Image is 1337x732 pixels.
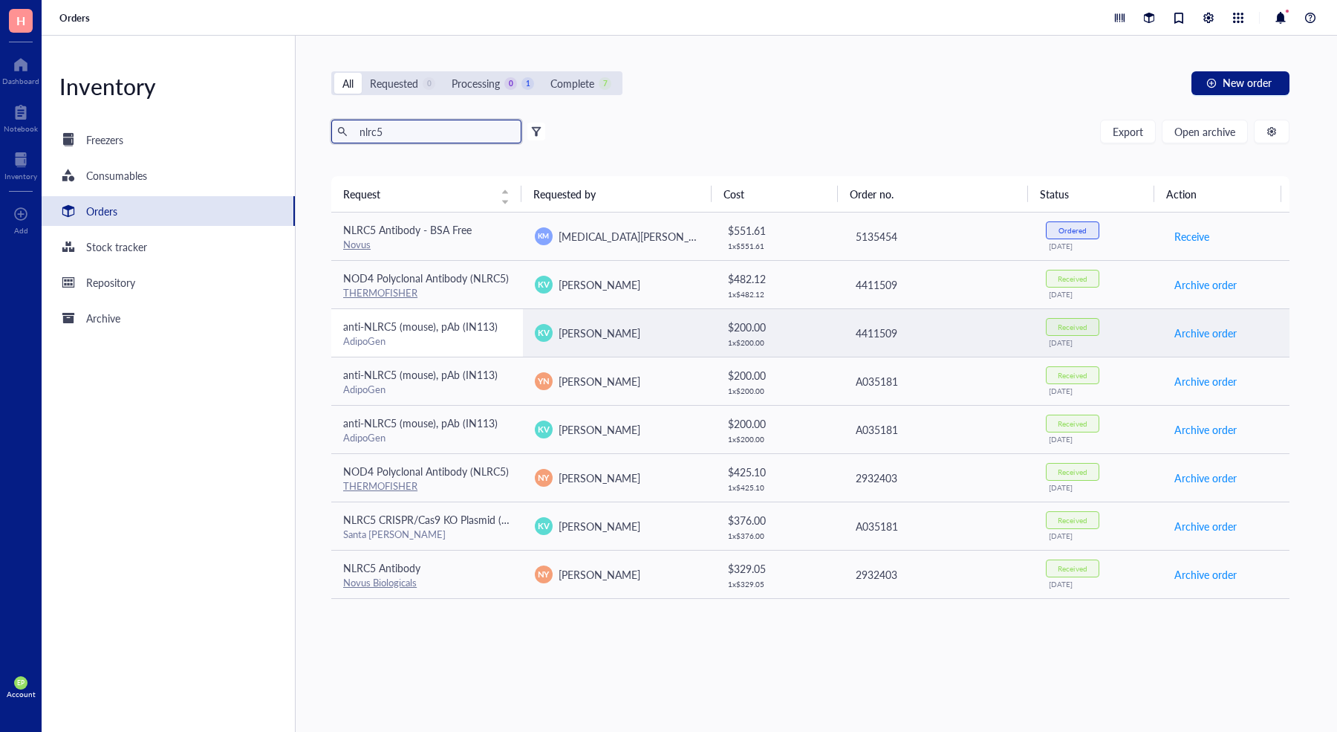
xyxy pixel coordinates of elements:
div: $ 482.12 [728,271,830,287]
div: 1 [521,77,534,90]
div: Inventory [4,172,37,181]
button: Archive order [1174,321,1237,345]
div: [DATE] [1049,435,1150,444]
div: 4411509 [856,276,1022,293]
span: Archive order [1174,470,1237,486]
span: YN [538,375,550,387]
div: Stock tracker [86,239,147,255]
div: [DATE] [1049,338,1150,347]
span: anti-NLRC5 (mouse), pAb (IN113) [343,415,498,430]
div: [DATE] [1049,531,1150,540]
th: Action [1154,176,1281,212]
div: $ 200.00 [728,367,830,383]
span: Archive order [1174,325,1237,341]
input: Find orders in table [354,120,515,143]
span: [PERSON_NAME] [559,277,640,292]
span: KV [538,278,549,291]
div: Ordered [1058,226,1087,235]
span: KV [538,519,549,532]
div: 1 x $ 329.05 [728,580,830,589]
th: Cost [712,176,839,212]
td: 4411509 [842,260,1034,308]
div: 4411509 [856,325,1022,341]
span: NOD4 Polyclonal Antibody (NLRC5) [343,271,509,285]
div: $ 376.00 [728,512,830,528]
a: THERMOFISHER [343,479,417,493]
button: Receive [1174,224,1210,248]
div: Received [1058,564,1087,573]
button: Export [1100,120,1156,143]
div: $ 200.00 [728,415,830,432]
button: Archive order [1174,563,1237,586]
span: KV [538,423,549,435]
a: Consumables [42,161,295,190]
div: 2932403 [856,470,1022,486]
div: Repository [86,274,135,291]
span: Open archive [1174,126,1235,137]
span: NLRC5 CRISPR/Cas9 KO Plasmid (mouse) [343,512,535,527]
div: Processing [452,75,500,91]
span: Request [343,186,492,202]
span: anti-NLRC5 (mouse), pAb (IN113) [343,319,498,334]
a: Repository [42,268,295,297]
div: [DATE] [1049,242,1150,250]
div: Add [14,226,28,235]
td: A035181 [842,502,1034,550]
a: Archive [42,303,295,333]
a: Novus [343,237,371,251]
div: Received [1058,419,1087,428]
div: A035181 [856,373,1022,389]
div: $ 329.05 [728,560,830,577]
button: Archive order [1174,466,1237,490]
button: Archive order [1174,273,1237,297]
div: Received [1058,323,1087,331]
span: EP [17,679,25,687]
div: 0 [423,77,435,90]
div: Received [1058,274,1087,283]
div: [DATE] [1049,483,1150,492]
th: Requested by [521,176,712,212]
a: Notebook [4,100,38,133]
span: Archive order [1174,566,1237,583]
button: Open archive [1162,120,1248,143]
div: 0 [504,77,517,90]
span: KV [538,326,549,339]
div: 1 x $ 551.61 [728,242,830,250]
div: 1 x $ 200.00 [728,435,830,444]
a: Orders [59,11,93,25]
div: Complete [550,75,594,91]
span: [PERSON_NAME] [559,567,640,582]
div: 1 x $ 200.00 [728,386,830,395]
div: $ 551.61 [728,222,830,239]
div: Freezers [86,132,123,148]
span: H [16,11,25,30]
div: Inventory [42,71,295,101]
span: [PERSON_NAME] [559,374,640,389]
div: Account [7,690,36,699]
span: [PERSON_NAME] [559,519,640,534]
a: Freezers [42,125,295,155]
div: Received [1058,516,1087,525]
td: 2932403 [842,550,1034,598]
td: A035181 [842,405,1034,453]
div: Consumables [86,167,147,184]
div: A035181 [856,421,1022,438]
div: $ 200.00 [728,319,830,335]
span: [PERSON_NAME] [559,470,640,485]
div: AdipoGen [343,334,511,348]
span: [PERSON_NAME] [559,325,640,340]
span: Archive order [1174,276,1237,293]
div: AdipoGen [343,383,511,396]
a: Orders [42,196,295,226]
div: 1 x $ 482.12 [728,290,830,299]
div: segmented control [331,71,622,95]
a: THERMOFISHER [343,285,417,299]
span: NOD4 Polyclonal Antibody (NLRC5) [343,464,509,479]
div: Archive [86,310,120,326]
div: $ 425.10 [728,464,830,480]
th: Request [331,176,521,212]
button: Archive order [1174,514,1237,538]
div: Dashboard [2,77,39,85]
span: Export [1113,126,1143,137]
span: New order [1223,77,1272,88]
